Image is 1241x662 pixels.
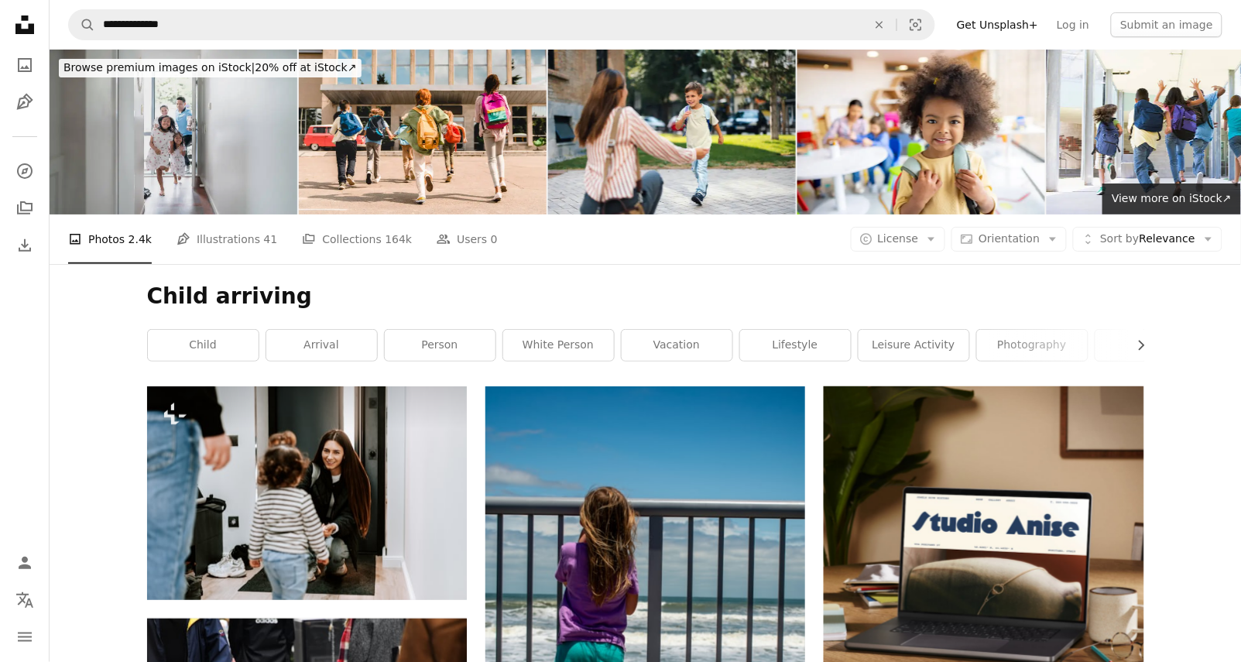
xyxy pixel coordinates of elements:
a: vacation [622,330,732,361]
a: Log in / Sign up [9,547,40,578]
button: License [851,227,946,252]
a: white person [503,330,614,361]
span: Browse premium images on iStock | [63,61,255,74]
button: Menu [9,622,40,653]
img: Happy girl arriving to elementary school with her backpack [797,50,1045,214]
a: arrival [266,330,377,361]
button: Orientation [951,227,1067,252]
a: child [148,330,259,361]
h1: Child arriving [147,283,1144,310]
a: leisure activity [859,330,969,361]
span: 41 [264,231,278,248]
a: Illustrations 41 [177,214,277,264]
span: 20% off at iStock ↗ [63,61,357,74]
button: Search Unsplash [69,10,95,39]
form: Find visuals sitewide [68,9,935,40]
button: Language [9,585,40,616]
span: Orientation [979,232,1040,245]
a: Photos [9,50,40,81]
img: Little kids schoolchildren pupils students running hurrying to the school building for classes le... [299,50,547,214]
a: Collections [9,193,40,224]
span: 0 [491,231,498,248]
a: Illustrations [9,87,40,118]
a: person [385,330,495,361]
a: Home — Unsplash [9,9,40,43]
span: 164k [385,231,412,248]
a: Get Unsplash+ [948,12,1047,37]
a: Browse premium images on iStock|20% off at iStock↗ [50,50,371,87]
a: lifestyle [740,330,851,361]
a: travel [1095,330,1206,361]
a: a woman holding a child's hand as they stand in front of a door [147,486,467,500]
a: Log in [1047,12,1099,37]
span: Sort by [1100,232,1139,245]
span: Relevance [1100,232,1195,247]
button: Clear [862,10,896,39]
button: Visual search [897,10,934,39]
span: License [878,232,919,245]
button: Sort byRelevance [1073,227,1222,252]
button: Submit an image [1111,12,1222,37]
a: photography [977,330,1088,361]
a: Explore [9,156,40,187]
img: Family new home. [50,50,297,214]
a: Collections 164k [302,214,412,264]
a: a little girl looking out at the ocean [485,619,805,633]
span: View more on iStock ↗ [1112,192,1232,204]
img: Happy Mom Welcoming Son Back From School Outdoors [548,50,796,214]
a: View more on iStock↗ [1102,184,1241,214]
button: scroll list to the right [1127,330,1144,361]
a: Users 0 [437,214,498,264]
img: a woman holding a child's hand as they stand in front of a door [147,386,467,600]
a: Download History [9,230,40,261]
